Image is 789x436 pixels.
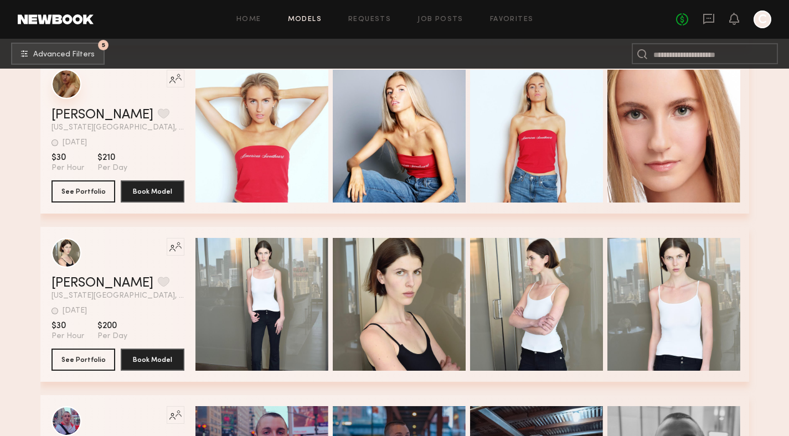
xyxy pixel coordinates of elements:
[51,292,184,300] span: [US_STATE][GEOGRAPHIC_DATA], [GEOGRAPHIC_DATA]
[754,11,771,28] a: C
[97,331,127,341] span: Per Day
[51,331,84,341] span: Per Hour
[51,108,153,122] a: [PERSON_NAME]
[348,16,391,23] a: Requests
[490,16,534,23] a: Favorites
[51,180,115,203] button: See Portfolio
[51,320,84,331] span: $30
[97,152,127,163] span: $210
[51,349,115,371] button: See Portfolio
[236,16,261,23] a: Home
[121,180,184,203] button: Book Model
[121,349,184,371] button: Book Model
[51,163,84,173] span: Per Hour
[33,51,95,59] span: Advanced Filters
[63,307,87,315] div: [DATE]
[288,16,322,23] a: Models
[51,277,153,290] a: [PERSON_NAME]
[97,163,127,173] span: Per Day
[102,43,105,48] span: 5
[63,139,87,147] div: [DATE]
[417,16,463,23] a: Job Posts
[51,152,84,163] span: $30
[51,124,184,132] span: [US_STATE][GEOGRAPHIC_DATA], [GEOGRAPHIC_DATA]
[97,320,127,331] span: $200
[11,43,105,65] button: 5Advanced Filters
